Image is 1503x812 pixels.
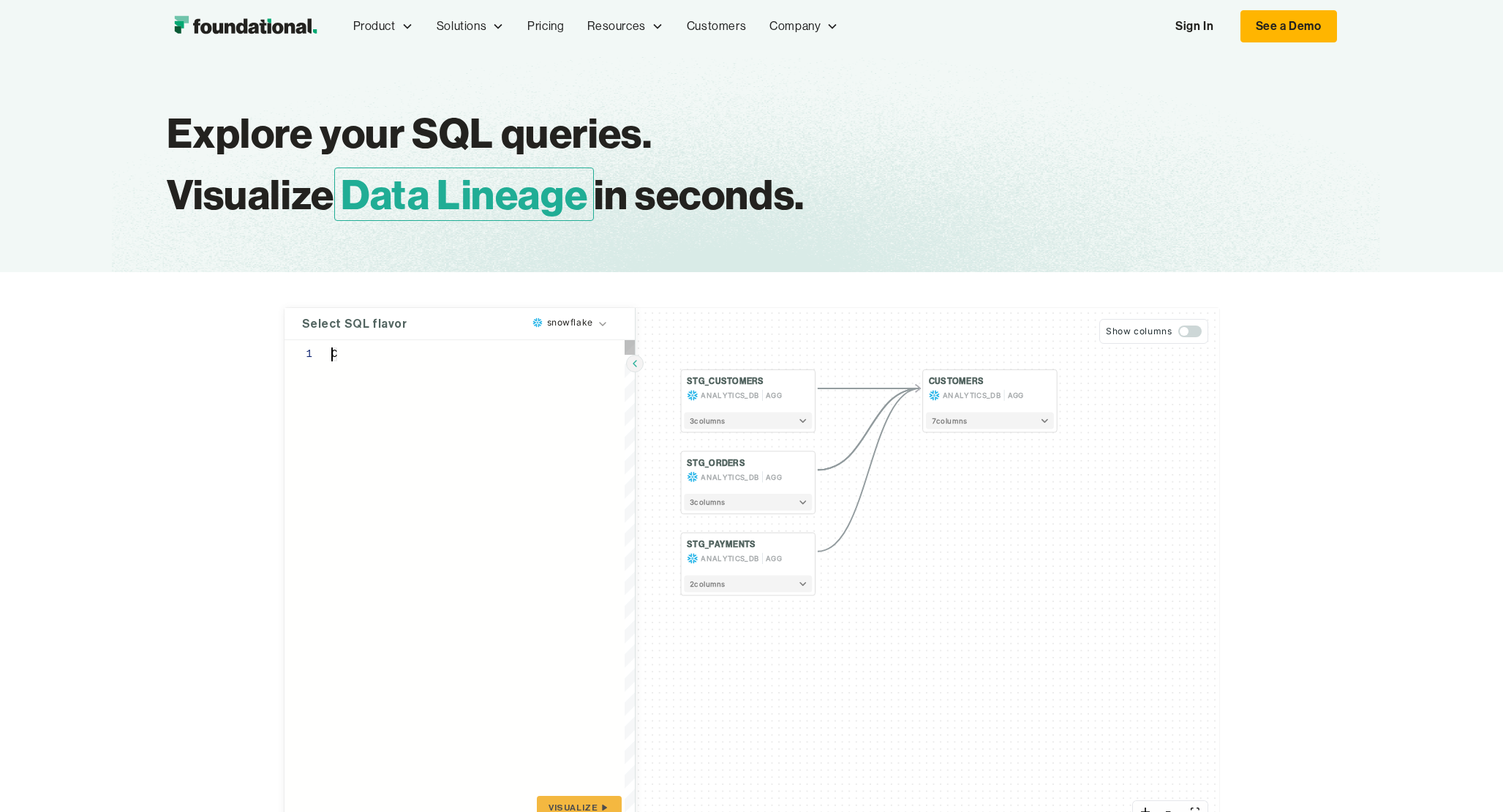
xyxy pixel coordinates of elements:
span: C [331,348,337,360]
span: 3 column s [690,497,726,508]
a: home [167,12,324,41]
h4: STG_ORDERS [687,457,745,468]
div: 1 [285,347,312,361]
span: ANALYTICS_DB [943,390,1001,401]
div: Resources [576,2,674,50]
g: Edge from fdd6007a342b5e7caef20c36dbcc25c6 to e6dff7ebaf40253a98a981811306d210 [817,388,919,552]
div: Solutions [425,2,516,50]
h4: CUSTOMERS [928,376,983,387]
img: Foundational Logo [167,12,324,41]
h4: STG_CUSTOMERS [687,376,764,387]
button: Hide SQL query editor [626,355,644,372]
button: STG_PAYMENTSANALYTICS_DBAGG [687,539,809,565]
span: ANALYTICS_DB [701,553,759,564]
span: 3 column s [690,415,726,426]
a: See a Demo [1240,10,1337,42]
div: Company [758,2,850,50]
button: Show columns [1099,319,1208,344]
div: Product [342,2,425,50]
span: Data Lineage [334,168,594,221]
div: Product [353,17,396,36]
span: 2 column s [690,578,726,589]
span: AGG [1007,390,1023,401]
a: Pricing [516,2,576,50]
a: Customers [675,2,758,50]
button: CUSTOMERSANALYTICS_DBAGG [928,376,1050,402]
span: ANALYTICS_DB [701,471,759,482]
span: AGG [766,553,782,564]
a: Sign In [1161,11,1228,42]
button: STG_ORDERSANALYTICS_DBAGG [687,457,809,483]
div: Resources [587,17,645,36]
button: STG_CUSTOMERSANALYTICS_DBAGG [687,376,809,402]
div: Solutions [437,17,486,36]
span: AGG [766,471,782,482]
h1: Explore your SQL queries. Visualize in seconds. [167,102,967,225]
span: 7 column s [931,415,967,426]
span: AGG [766,390,782,401]
h4: Select SQL flavor [302,320,407,328]
div: Company [769,17,821,36]
h4: STG_PAYMENTS [687,539,756,550]
g: Edge from d91d737cb9fbe058b277ce7095e2c624 to e6dff7ebaf40253a98a981811306d210 [817,388,919,470]
span: ANALYTICS_DB [701,390,759,401]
